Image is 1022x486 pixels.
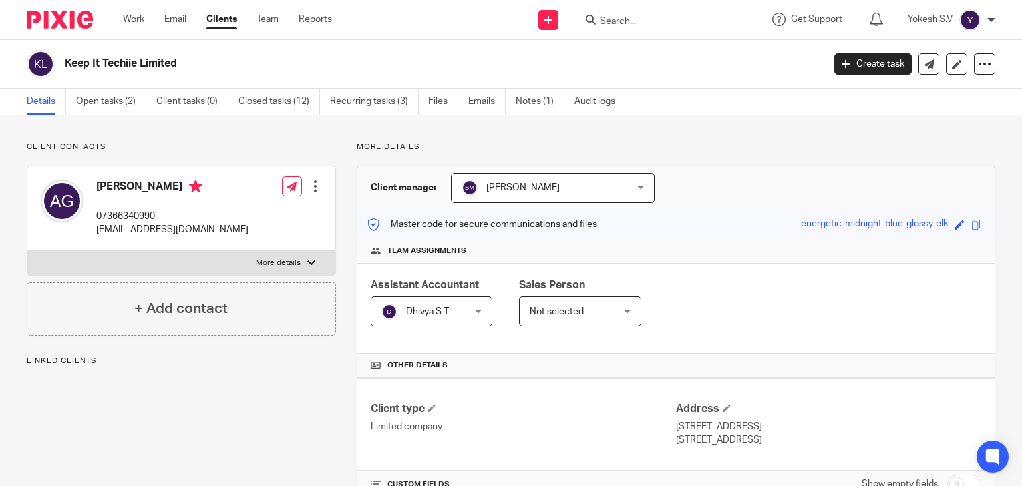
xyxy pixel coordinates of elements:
p: 07366340990 [96,210,248,223]
a: Clients [206,13,237,26]
i: Primary [189,180,202,193]
img: Pixie [27,11,93,29]
p: [EMAIL_ADDRESS][DOMAIN_NAME] [96,223,248,236]
span: Get Support [791,15,842,24]
img: svg%3E [27,50,55,78]
p: Linked clients [27,356,336,366]
a: Recurring tasks (3) [330,89,419,115]
input: Search [599,16,719,28]
h4: [PERSON_NAME] [96,180,248,196]
a: Client tasks (0) [156,89,228,115]
a: Files [428,89,458,115]
a: Work [123,13,144,26]
div: energetic-midnight-blue-glossy-elk [801,217,948,232]
img: svg%3E [959,9,981,31]
a: Details [27,89,66,115]
p: Limited company [371,420,676,433]
h4: Client type [371,402,676,416]
span: Dhivya S T [406,307,449,316]
img: svg%3E [462,180,478,196]
span: Assistant Accountant [371,280,479,290]
p: More details [256,258,301,268]
p: Client contacts [27,142,336,152]
p: [STREET_ADDRESS] [676,420,981,433]
a: Audit logs [574,89,625,115]
span: Not selected [530,307,584,316]
a: Reports [299,13,332,26]
a: Open tasks (2) [76,89,146,115]
img: svg%3E [41,180,83,222]
h4: Address [676,402,981,416]
h4: + Add contact [134,298,228,319]
p: More details [357,142,995,152]
a: Team [257,13,279,26]
span: [PERSON_NAME] [486,183,560,192]
a: Create task [834,53,912,75]
h2: Keep It Techiie Limited [65,57,665,71]
span: Team assignments [387,246,466,256]
a: Notes (1) [516,89,564,115]
p: Yokesh S.V [908,13,953,26]
span: Sales Person [519,280,585,290]
a: Email [164,13,186,26]
h3: Client manager [371,181,438,194]
img: svg%3E [381,304,397,320]
p: [STREET_ADDRESS] [676,433,981,447]
a: Closed tasks (12) [238,89,320,115]
p: Master code for secure communications and files [367,218,597,231]
span: Other details [387,360,448,371]
a: Emails [468,89,506,115]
